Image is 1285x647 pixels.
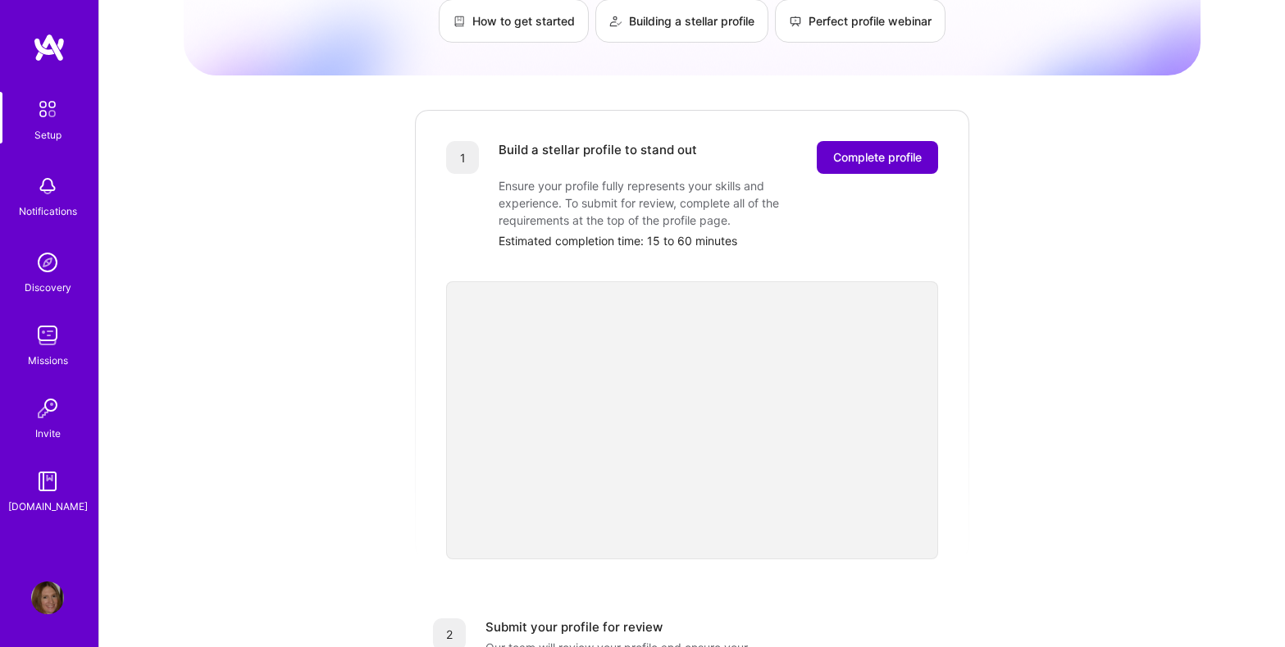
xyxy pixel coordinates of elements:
[35,425,61,442] div: Invite
[499,177,827,229] div: Ensure your profile fully represents your skills and experience. To submit for review, complete a...
[25,279,71,296] div: Discovery
[833,149,922,166] span: Complete profile
[31,246,64,279] img: discovery
[8,498,88,515] div: [DOMAIN_NAME]
[34,126,62,144] div: Setup
[446,281,938,559] iframe: video
[33,33,66,62] img: logo
[499,232,938,249] div: Estimated completion time: 15 to 60 minutes
[499,141,697,174] div: Build a stellar profile to stand out
[31,392,64,425] img: Invite
[446,141,479,174] div: 1
[31,170,64,203] img: bell
[31,465,64,498] img: guide book
[30,92,65,126] img: setup
[31,319,64,352] img: teamwork
[789,15,802,28] img: Perfect profile webinar
[31,581,64,614] img: User Avatar
[28,352,68,369] div: Missions
[19,203,77,220] div: Notifications
[817,141,938,174] button: Complete profile
[27,581,68,614] a: User Avatar
[609,15,622,28] img: Building a stellar profile
[453,15,466,28] img: How to get started
[485,618,663,636] div: Submit your profile for review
